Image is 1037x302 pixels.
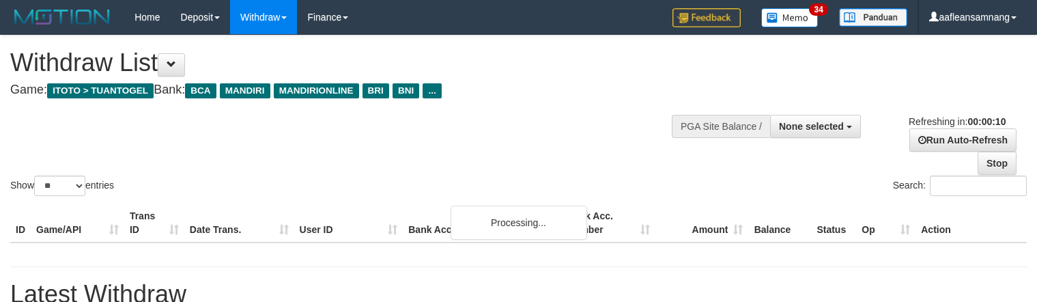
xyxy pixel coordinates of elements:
[967,116,1006,127] strong: 00:00:10
[274,83,359,98] span: MANDIRIONLINE
[220,83,270,98] span: MANDIRI
[915,204,1027,243] th: Action
[655,204,749,243] th: Amount
[393,83,419,98] span: BNI
[31,204,124,243] th: Game/API
[10,176,114,196] label: Show entries
[34,176,85,196] select: Showentries
[562,204,655,243] th: Bank Acc. Number
[10,204,31,243] th: ID
[185,83,216,98] span: BCA
[294,204,403,243] th: User ID
[672,8,741,27] img: Feedback.jpg
[856,204,915,243] th: Op
[930,176,1027,196] input: Search:
[10,49,678,77] h1: Withdraw List
[124,204,184,243] th: Trans ID
[770,115,861,138] button: None selected
[761,8,819,27] img: Button%20Memo.svg
[47,83,154,98] span: ITOTO > TUANTOGEL
[10,83,678,97] h4: Game: Bank:
[451,206,587,240] div: Processing...
[748,204,811,243] th: Balance
[779,121,844,132] span: None selected
[672,115,770,138] div: PGA Site Balance /
[403,204,561,243] th: Bank Acc. Name
[893,176,1027,196] label: Search:
[10,7,114,27] img: MOTION_logo.png
[839,8,907,27] img: panduan.png
[909,128,1017,152] a: Run Auto-Refresh
[811,204,856,243] th: Status
[363,83,389,98] span: BRI
[184,204,294,243] th: Date Trans.
[978,152,1017,175] a: Stop
[909,116,1006,127] span: Refreshing in:
[809,3,827,16] span: 34
[423,83,441,98] span: ...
